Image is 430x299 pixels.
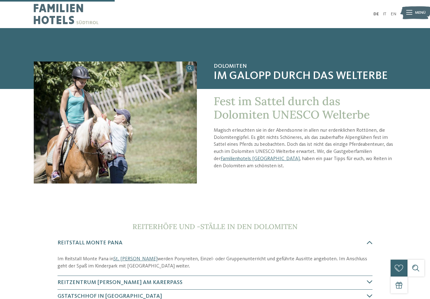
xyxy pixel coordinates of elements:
[132,222,297,231] span: Reiterhöfe und -ställe in den Dolomiten
[34,61,197,184] img: Reiten in den Dolomiten wie im Wilden Westen
[415,10,426,16] span: Menü
[214,94,370,122] span: Fest im Sattel durch das Dolomiten UNESCO Welterbe
[57,293,162,299] span: Gstatschhof in [GEOGRAPHIC_DATA]
[383,12,386,16] a: IT
[221,156,300,161] a: Familienhotels [GEOGRAPHIC_DATA]
[373,12,379,16] a: DE
[391,12,396,16] a: EN
[113,257,157,262] a: St. [PERSON_NAME]
[214,63,396,70] span: Dolomiten
[214,127,396,169] p: Magisch erleuchten sie in der Abendsonne in allen nur erdenklichen Rottönen, die Dolomitengipfel....
[57,280,182,285] span: Reitzentrum [PERSON_NAME] am Karerpass
[57,256,373,270] p: Im Reitstall Monte Pana in werden Ponyreiten, Einzel- oder Gruppenunterricht und geführte Ausritt...
[57,240,122,246] span: Reitstall Monte Pana
[214,70,396,83] span: Im Galopp durch das Welterbe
